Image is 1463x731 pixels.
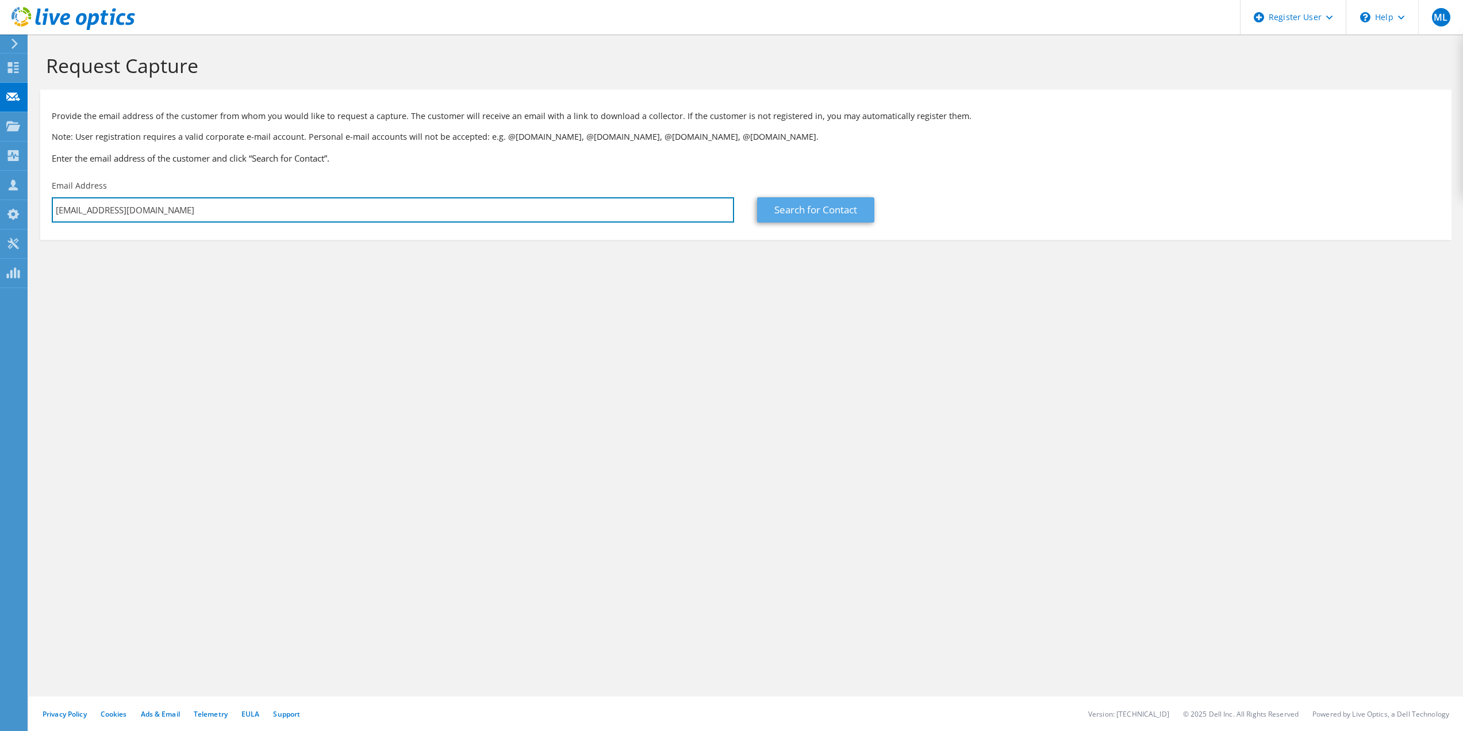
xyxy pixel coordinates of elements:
[52,180,107,192] label: Email Address
[241,709,259,719] a: EULA
[1312,709,1449,719] li: Powered by Live Optics, a Dell Technology
[52,152,1440,164] h3: Enter the email address of the customer and click “Search for Contact”.
[52,110,1440,123] p: Provide the email address of the customer from whom you would like to request a capture. The cust...
[194,709,228,719] a: Telemetry
[43,709,87,719] a: Privacy Policy
[101,709,127,719] a: Cookies
[273,709,300,719] a: Support
[757,197,874,223] a: Search for Contact
[46,53,1440,78] h1: Request Capture
[1360,12,1370,22] svg: \n
[1432,8,1450,26] span: ML
[52,131,1440,143] p: Note: User registration requires a valid corporate e-mail account. Personal e-mail accounts will ...
[1088,709,1169,719] li: Version: [TECHNICAL_ID]
[1183,709,1299,719] li: © 2025 Dell Inc. All Rights Reserved
[141,709,180,719] a: Ads & Email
